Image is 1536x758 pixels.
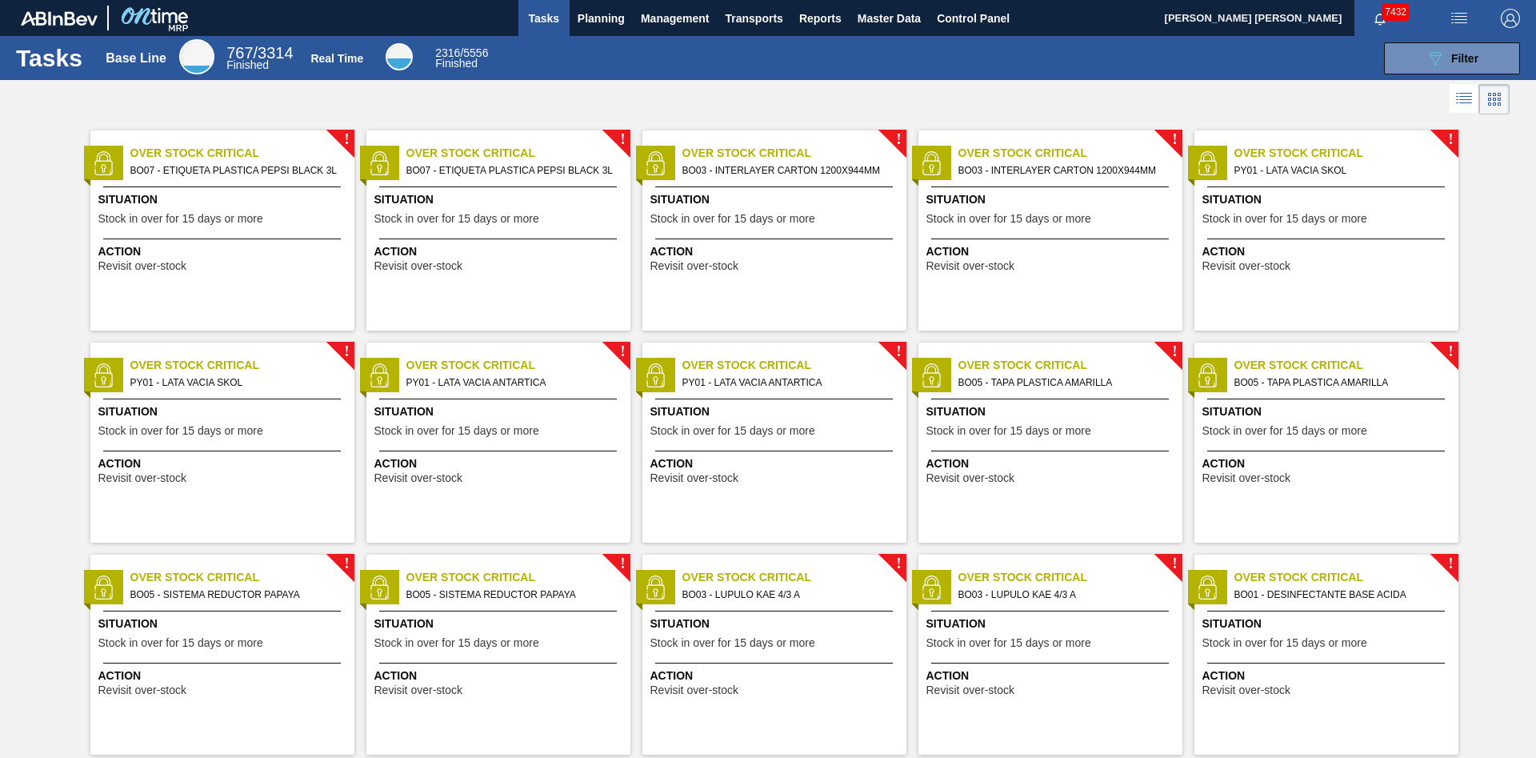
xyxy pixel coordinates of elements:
[367,576,391,600] img: status
[374,213,539,225] span: Stock in over for 15 days or more
[344,134,349,146] span: !
[799,9,842,28] span: Reports
[406,162,618,179] span: BO07 - ETIQUETA PLASTICA PEPSI BLACK 3L
[1202,425,1367,437] span: Stock in over for 15 days or more
[1234,162,1446,179] span: PY01 - LATA VACIA SKOL
[1195,363,1219,387] img: status
[1202,637,1367,649] span: Stock in over for 15 days or more
[926,425,1091,437] span: Stock in over for 15 days or more
[98,425,263,437] span: Stock in over for 15 days or more
[344,558,349,570] span: !
[1448,558,1453,570] span: !
[926,668,1178,684] span: Action
[1202,213,1367,225] span: Stock in over for 15 days or more
[896,558,901,570] span: !
[1234,374,1446,391] span: BO05 - TAPA PLASTICA AMARILLA
[1172,558,1177,570] span: !
[179,39,214,74] div: Base Line
[1202,191,1454,208] span: Situation
[374,472,462,484] span: Revisit over-stock
[896,134,901,146] span: !
[406,145,630,162] span: Over Stock Critical
[98,191,350,208] span: Situation
[620,558,625,570] span: !
[1234,145,1458,162] span: Over Stock Critical
[16,49,86,67] h1: Tasks
[1448,346,1453,358] span: !
[130,374,342,391] span: PY01 - LATA VACIA SKOL
[858,9,921,28] span: Master Data
[926,684,1014,696] span: Revisit over-stock
[926,260,1014,272] span: Revisit over-stock
[1172,346,1177,358] span: !
[91,576,115,600] img: status
[682,162,894,179] span: BO03 - INTERLAYER CARTON 1200X944MM
[1234,569,1458,586] span: Over Stock Critical
[1479,84,1510,114] div: Card Vision
[958,162,1170,179] span: BO03 - INTERLAYER CARTON 1200X944MM
[958,586,1170,604] span: BO03 - LUPULO KAE 4/3 A
[91,151,115,175] img: status
[226,58,269,71] span: Finished
[374,684,462,696] span: Revisit over-stock
[106,51,166,66] div: Base Line
[643,363,667,387] img: status
[650,684,738,696] span: Revisit over-stock
[435,48,488,69] div: Real Time
[98,260,186,272] span: Revisit over-stock
[650,191,902,208] span: Situation
[374,616,626,632] span: Situation
[1234,586,1446,604] span: BO01 - DESINFECTANTE BASE ACIDA
[1202,260,1290,272] span: Revisit over-stock
[919,576,943,600] img: status
[958,569,1182,586] span: Over Stock Critical
[650,213,815,225] span: Stock in over for 15 days or more
[98,684,186,696] span: Revisit over-stock
[682,145,906,162] span: Over Stock Critical
[958,145,1182,162] span: Over Stock Critical
[1450,84,1479,114] div: List Vision
[98,403,350,420] span: Situation
[1195,576,1219,600] img: status
[926,243,1178,260] span: Action
[643,151,667,175] img: status
[130,162,342,179] span: BO07 - ETIQUETA PLASTICA PEPSI BLACK 3L
[958,374,1170,391] span: BO05 - TAPA PLASTICA AMARILLA
[650,260,738,272] span: Revisit over-stock
[896,346,901,358] span: !
[1202,455,1454,472] span: Action
[926,472,1014,484] span: Revisit over-stock
[374,260,462,272] span: Revisit over-stock
[1382,3,1410,21] span: 7432
[406,357,630,374] span: Over Stock Critical
[650,455,902,472] span: Action
[130,569,354,586] span: Over Stock Critical
[310,52,363,65] div: Real Time
[682,374,894,391] span: PY01 - LATA VACIA ANTARTICA
[344,346,349,358] span: !
[650,243,902,260] span: Action
[374,191,626,208] span: Situation
[650,668,902,684] span: Action
[1202,403,1454,420] span: Situation
[374,425,539,437] span: Stock in over for 15 days or more
[726,9,783,28] span: Transports
[1384,42,1520,74] button: Filter
[98,616,350,632] span: Situation
[406,569,630,586] span: Over Stock Critical
[650,403,902,420] span: Situation
[926,637,1091,649] span: Stock in over for 15 days or more
[526,9,562,28] span: Tasks
[919,151,943,175] img: status
[226,44,293,62] span: / 3314
[1448,134,1453,146] span: !
[682,586,894,604] span: BO03 - LUPULO KAE 4/3 A
[650,616,902,632] span: Situation
[1354,7,1406,30] button: Notifications
[682,357,906,374] span: Over Stock Critical
[435,46,488,59] span: / 5556
[374,455,626,472] span: Action
[98,637,263,649] span: Stock in over for 15 days or more
[1234,357,1458,374] span: Over Stock Critical
[367,363,391,387] img: status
